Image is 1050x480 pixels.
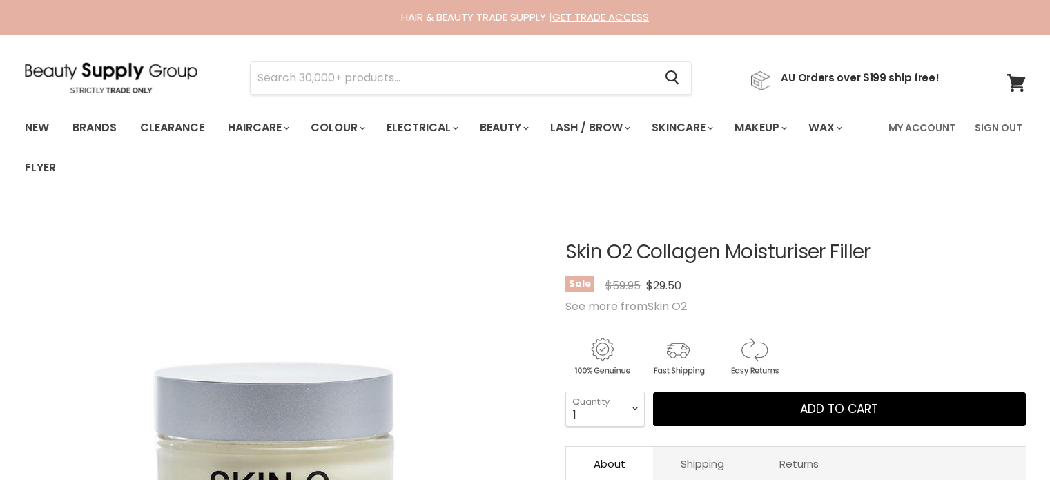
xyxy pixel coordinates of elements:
a: Brands [62,113,127,142]
a: Skincare [641,113,721,142]
select: Quantity [565,392,645,426]
a: My Account [880,113,964,142]
ul: Main menu [14,108,880,188]
span: $29.50 [646,278,681,294]
button: Search [654,62,691,94]
a: Lash / Brow [540,113,639,142]
a: Haircare [217,113,298,142]
a: Makeup [724,113,795,142]
span: $59.95 [605,278,641,294]
a: Beauty [469,113,537,142]
span: Sale [565,276,594,292]
input: Search [251,62,654,94]
a: Clearance [130,113,215,142]
span: See more from [565,298,687,314]
nav: Main [8,108,1043,188]
a: GET TRADE ACCESS [552,10,649,24]
div: HAIR & BEAUTY TRADE SUPPLY | [8,10,1043,24]
a: Colour [300,113,373,142]
a: Electrical [376,113,467,142]
a: New [14,113,59,142]
img: shipping.gif [641,336,714,378]
a: Wax [798,113,850,142]
button: Add to cart [653,392,1026,427]
a: Sign Out [966,113,1031,142]
a: Flyer [14,153,66,182]
a: Skin O2 [648,298,687,314]
span: Add to cart [800,401,878,417]
h1: Skin O2 Collagen Moisturiser Filler [565,242,1026,263]
img: genuine.gif [565,336,639,378]
form: Product [250,61,692,95]
iframe: Gorgias live chat messenger [981,415,1036,466]
img: returns.gif [717,336,790,378]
